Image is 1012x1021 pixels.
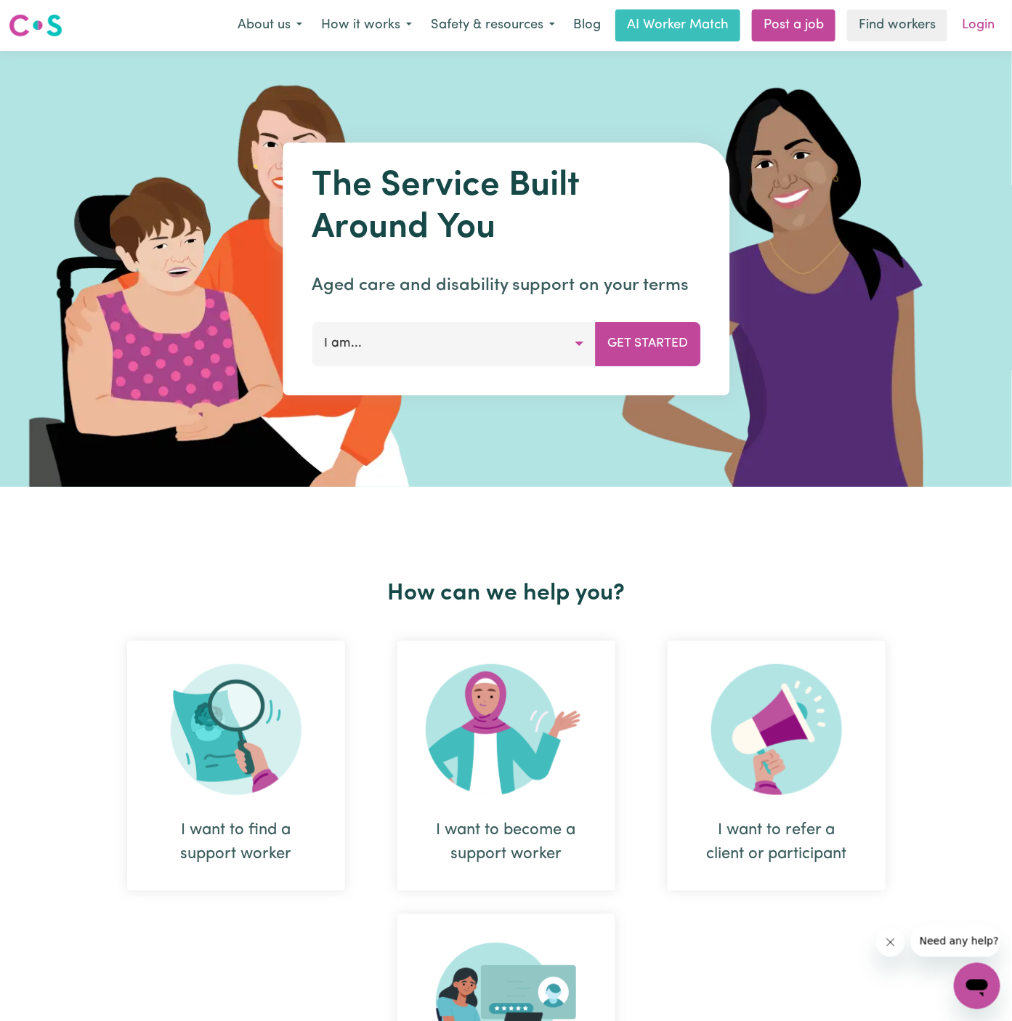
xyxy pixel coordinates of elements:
iframe: Close message [876,928,905,957]
iframe: Button to launch messaging window [954,963,1000,1009]
a: AI Worker Match [615,9,740,41]
h1: The Service Built Around You [312,166,700,249]
a: Blog [564,9,610,41]
img: Careseekers logo [9,12,62,39]
img: Search [171,664,301,795]
div: I want to refer a client or participant [668,641,886,891]
div: I want to become a support worker [397,641,615,891]
div: I want to refer a client or participant [703,818,851,866]
img: Refer [711,664,842,795]
button: Safety & resources [421,10,564,41]
div: I want to become a support worker [432,818,580,866]
div: I want to find a support worker [162,818,310,866]
iframe: Message from company [911,925,1000,957]
button: About us [228,10,312,41]
a: Post a job [752,9,835,41]
button: Get Started [595,322,700,366]
div: I want to find a support worker [127,641,345,891]
a: Find workers [847,9,947,41]
h2: How can we help you? [101,580,912,608]
a: Login [953,9,1003,41]
p: Aged care and disability support on your terms [312,273,700,299]
a: Careseekers logo [9,9,62,42]
button: How it works [312,10,421,41]
img: Become Worker [426,664,587,795]
button: I am... [312,322,596,366]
